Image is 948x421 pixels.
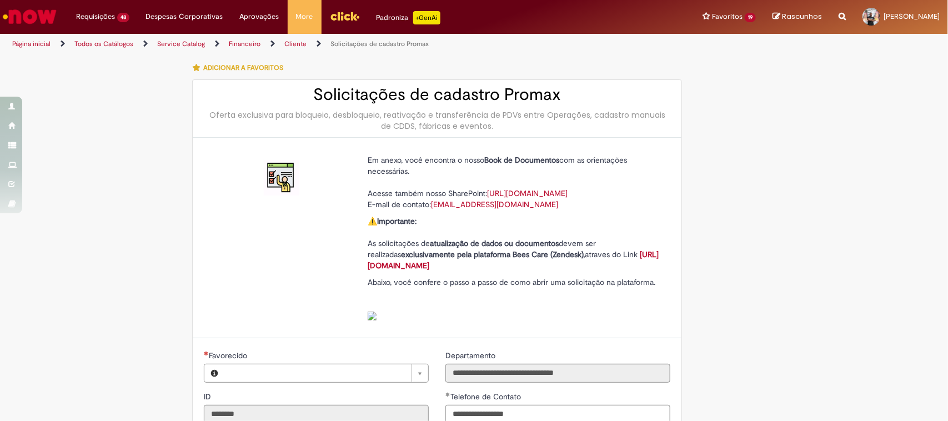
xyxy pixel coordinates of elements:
span: Telefone de Contato [450,392,523,402]
a: Financeiro [229,39,260,48]
div: Padroniza [377,11,440,24]
span: Despesas Corporativas [146,11,223,22]
span: [PERSON_NAME] [884,12,940,21]
img: Solicitações de cadastro Promax [264,160,299,196]
span: Necessários - Favorecido [209,350,249,360]
span: 48 [117,13,129,22]
span: Obrigatório Preenchido [445,392,450,397]
a: Limpar campo Favorecido [224,364,428,382]
p: Em anexo, você encontra o nosso com as orientações necessárias. Acesse também nosso SharePoint: E... [368,154,662,210]
span: Necessários [204,351,209,355]
span: Aprovações [240,11,279,22]
a: [EMAIL_ADDRESS][DOMAIN_NAME] [431,199,558,209]
span: Adicionar a Favoritos [203,63,283,72]
a: [URL][DOMAIN_NAME] [368,249,659,270]
span: Rascunhos [782,11,822,22]
span: Somente leitura - Departamento [445,350,498,360]
img: click_logo_yellow_360x200.png [330,8,360,24]
span: Somente leitura - ID [204,392,213,402]
strong: Importante: [377,216,417,226]
span: Requisições [76,11,115,22]
button: Adicionar a Favoritos [192,56,289,79]
button: Favorecido, Visualizar este registro [204,364,224,382]
strong: Book de Documentos [484,155,559,165]
a: Todos os Catálogos [74,39,133,48]
img: sys_attachment.do [368,312,377,320]
a: Página inicial [12,39,51,48]
a: Service Catalog [157,39,205,48]
p: ⚠️ As solicitações de devem ser realizadas atraves do Link [368,215,662,271]
strong: exclusivamente pela plataforma Bees Care (Zendesk), [401,249,585,259]
a: [URL][DOMAIN_NAME] [487,188,568,198]
h2: Solicitações de cadastro Promax [204,86,670,104]
strong: atualização de dados ou documentos [430,238,559,248]
span: More [296,11,313,22]
span: 19 [745,13,756,22]
ul: Trilhas de página [8,34,624,54]
div: Oferta exclusiva para bloqueio, desbloqueio, reativação e transferência de PDVs entre Operações, ... [204,109,670,132]
label: Somente leitura - ID [204,391,213,402]
a: Rascunhos [773,12,822,22]
span: Favoritos [712,11,743,22]
img: ServiceNow [1,6,58,28]
input: Departamento [445,364,670,383]
label: Somente leitura - Departamento [445,350,498,361]
a: Cliente [284,39,307,48]
a: Solicitações de cadastro Promax [330,39,429,48]
p: Abaixo, você confere o passo a passo de como abrir uma solicitação na plataforma. [368,277,662,321]
p: +GenAi [413,11,440,24]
